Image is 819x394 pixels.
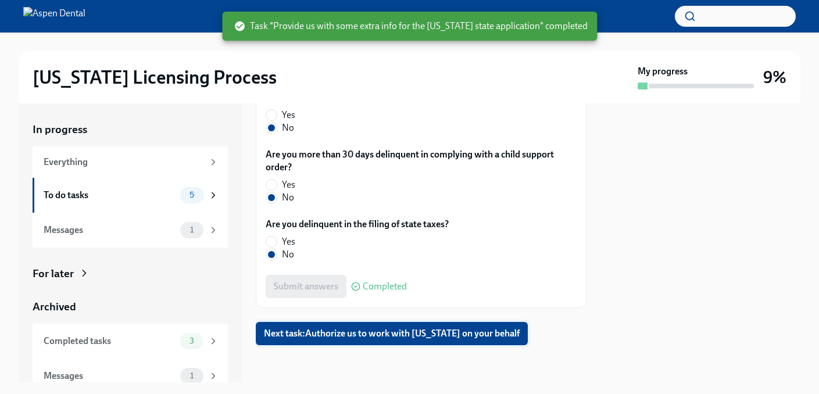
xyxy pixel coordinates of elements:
[256,322,528,345] button: Next task:Authorize us to work with [US_STATE] on your behalf
[282,235,295,248] span: Yes
[363,282,407,291] span: Completed
[266,148,577,174] label: Are you more than 30 days delinquent in complying with a child support order?
[33,299,228,314] a: Archived
[33,122,228,137] a: In progress
[44,370,176,382] div: Messages
[33,266,228,281] a: For later
[44,156,203,169] div: Everything
[183,191,201,199] span: 5
[282,178,295,191] span: Yes
[282,121,294,134] span: No
[33,66,277,89] h2: [US_STATE] Licensing Process
[183,225,201,234] span: 1
[44,224,176,237] div: Messages
[33,324,228,359] a: Completed tasks3
[763,67,786,88] h3: 9%
[282,248,294,261] span: No
[44,189,176,202] div: To do tasks
[638,65,688,78] strong: My progress
[33,146,228,178] a: Everything
[264,328,520,339] span: Next task : Authorize us to work with [US_STATE] on your behalf
[33,178,228,213] a: To do tasks5
[266,218,449,231] label: Are you delinquent in the filing of state taxes?
[183,371,201,380] span: 1
[23,7,85,26] img: Aspen Dental
[183,336,201,345] span: 3
[44,335,176,348] div: Completed tasks
[234,20,588,33] span: Task "Provide us with some extra info for the [US_STATE] state application" completed
[33,266,74,281] div: For later
[282,191,294,204] span: No
[33,213,228,248] a: Messages1
[282,109,295,121] span: Yes
[33,359,228,393] a: Messages1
